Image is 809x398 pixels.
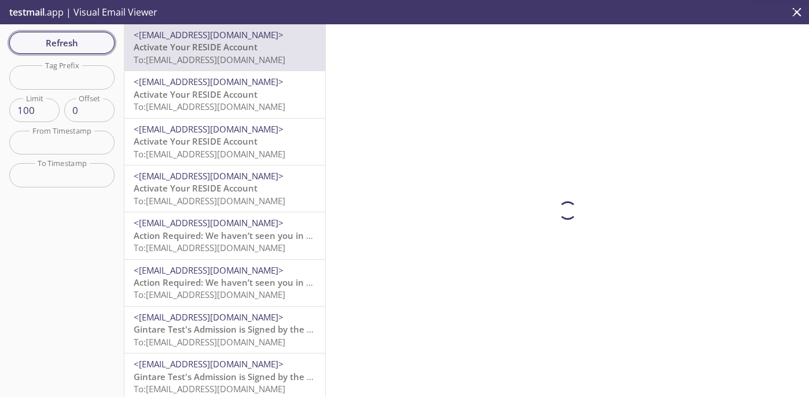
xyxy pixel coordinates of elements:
span: Activate Your RESIDE Account [134,41,258,53]
span: To: [EMAIL_ADDRESS][DOMAIN_NAME] [134,148,285,160]
span: Gintare Test's Admission is Signed by the Resident [134,371,344,382]
div: <[EMAIL_ADDRESS][DOMAIN_NAME]>Activate Your RESIDE AccountTo:[EMAIL_ADDRESS][DOMAIN_NAME] [124,24,325,71]
span: Action Required: We haven’t seen you in your Reside account lately! [134,277,419,288]
span: <[EMAIL_ADDRESS][DOMAIN_NAME]> [134,29,284,40]
span: <[EMAIL_ADDRESS][DOMAIN_NAME]> [134,123,284,135]
span: To: [EMAIL_ADDRESS][DOMAIN_NAME] [134,383,285,395]
span: Refresh [19,35,105,50]
span: To: [EMAIL_ADDRESS][DOMAIN_NAME] [134,242,285,253]
button: Refresh [9,32,115,54]
span: Activate Your RESIDE Account [134,182,258,194]
div: <[EMAIL_ADDRESS][DOMAIN_NAME]>Activate Your RESIDE AccountTo:[EMAIL_ADDRESS][DOMAIN_NAME] [124,165,325,212]
span: <[EMAIL_ADDRESS][DOMAIN_NAME]> [134,217,284,229]
span: To: [EMAIL_ADDRESS][DOMAIN_NAME] [134,336,285,348]
span: <[EMAIL_ADDRESS][DOMAIN_NAME]> [134,358,284,370]
span: <[EMAIL_ADDRESS][DOMAIN_NAME]> [134,264,284,276]
span: testmail [9,6,45,19]
div: <[EMAIL_ADDRESS][DOMAIN_NAME]>Activate Your RESIDE AccountTo:[EMAIL_ADDRESS][DOMAIN_NAME] [124,71,325,117]
div: <[EMAIL_ADDRESS][DOMAIN_NAME]>Gintare Test's Admission is Signed by the ResidentTo:[EMAIL_ADDRESS... [124,307,325,353]
span: To: [EMAIL_ADDRESS][DOMAIN_NAME] [134,289,285,300]
div: <[EMAIL_ADDRESS][DOMAIN_NAME]>Activate Your RESIDE AccountTo:[EMAIL_ADDRESS][DOMAIN_NAME] [124,119,325,165]
span: Gintare Test's Admission is Signed by the Resident [134,323,344,335]
span: To: [EMAIL_ADDRESS][DOMAIN_NAME] [134,195,285,207]
span: <[EMAIL_ADDRESS][DOMAIN_NAME]> [134,311,284,323]
span: Activate Your RESIDE Account [134,135,258,147]
span: Activate Your RESIDE Account [134,89,258,100]
div: <[EMAIL_ADDRESS][DOMAIN_NAME]>Action Required: We haven’t seen you in your Reside account lately!... [124,260,325,306]
span: To: [EMAIL_ADDRESS][DOMAIN_NAME] [134,101,285,112]
span: Action Required: We haven’t seen you in your Reside account lately! [134,230,419,241]
span: <[EMAIL_ADDRESS][DOMAIN_NAME]> [134,170,284,182]
div: <[EMAIL_ADDRESS][DOMAIN_NAME]>Action Required: We haven’t seen you in your Reside account lately!... [124,212,325,259]
span: <[EMAIL_ADDRESS][DOMAIN_NAME]> [134,76,284,87]
span: To: [EMAIL_ADDRESS][DOMAIN_NAME] [134,54,285,65]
